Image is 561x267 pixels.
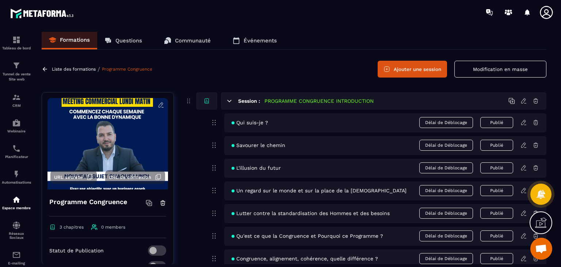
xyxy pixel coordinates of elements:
img: formation [12,35,21,44]
div: Ouvrir le chat [530,238,552,260]
span: Délai de Déblocage [419,117,473,128]
p: Tunnel de vente Site web [2,72,31,82]
a: Programme Congruence [102,67,152,72]
span: Délai de Déblocage [419,230,473,241]
p: Communauté [175,37,211,44]
span: Délai de Déblocage [419,162,473,173]
p: Espace membre [2,206,31,210]
img: background [47,98,168,189]
p: Webinaire [2,129,31,133]
a: automationsautomationsEspace membre [2,190,31,215]
img: automations [12,119,21,127]
img: social-network [12,221,21,230]
button: URL de connexion [105,170,165,184]
span: URL secrète [54,174,83,180]
p: Réseaux Sociaux [2,232,31,240]
button: Publié [480,230,513,241]
button: Publié [480,208,513,219]
span: Savourer le chemin [232,142,285,148]
span: 0 members [101,225,125,230]
a: Questions [97,32,149,49]
a: formationformationCRM [2,87,31,113]
button: Modification en masse [454,61,546,78]
img: logo [10,7,76,20]
button: URL secrète [50,170,97,184]
p: Tableau de bord [2,46,31,50]
p: Formations [60,37,90,43]
span: Lutter contre la standardisation des Hommes et des besoins [232,210,390,216]
p: Événements [244,37,277,44]
span: / [98,66,100,73]
span: Congruence, alignement, cohérence, quelle différence ? [232,256,378,262]
p: E-mailing [2,261,31,265]
h4: Programme Congruence [49,197,127,207]
span: URL de connexion [109,174,151,180]
a: social-networksocial-networkRéseaux Sociaux [2,215,31,245]
a: Événements [225,32,284,49]
a: schedulerschedulerPlanificateur [2,139,31,164]
span: Un regard sur le monde et sur la place de la [DEMOGRAPHIC_DATA] [232,188,407,193]
span: Délai de Déblocage [419,208,473,219]
a: automationsautomationsAutomatisations [2,164,31,190]
p: Questions [115,37,142,44]
button: Publié [480,117,513,128]
a: Formations [42,32,97,49]
span: Délai de Déblocage [419,185,473,196]
p: Automatisations [2,180,31,184]
a: formationformationTunnel de vente Site web [2,56,31,87]
p: Planificateur [2,155,31,159]
a: Communauté [157,32,218,49]
span: L'illusion du futur [232,165,281,171]
span: Qui suis-je ? [232,120,268,125]
img: formation [12,93,21,102]
h6: Session : [238,98,260,104]
button: Publié [480,140,513,151]
span: 3 chapitres [60,225,84,230]
a: Liste des formations [52,67,96,72]
button: Publié [480,253,513,264]
p: Statut de Publication [49,248,104,253]
a: formationformationTableau de bord [2,30,31,56]
img: automations [12,170,21,178]
h5: PROGRAMME CONGRUENCE INTRODUCTION [264,97,374,105]
img: automations [12,195,21,204]
img: email [12,251,21,259]
a: automationsautomationsWebinaire [2,113,31,139]
span: Délai de Déblocage [419,253,473,264]
button: Publié [480,185,513,196]
img: scheduler [12,144,21,153]
button: Ajouter une session [378,61,447,78]
span: Qu'est ce que la Congruence et Pourquoi ce Programme ? [232,233,383,239]
p: CRM [2,104,31,108]
span: Délai de Déblocage [419,140,473,151]
button: Publié [480,162,513,173]
img: formation [12,61,21,70]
